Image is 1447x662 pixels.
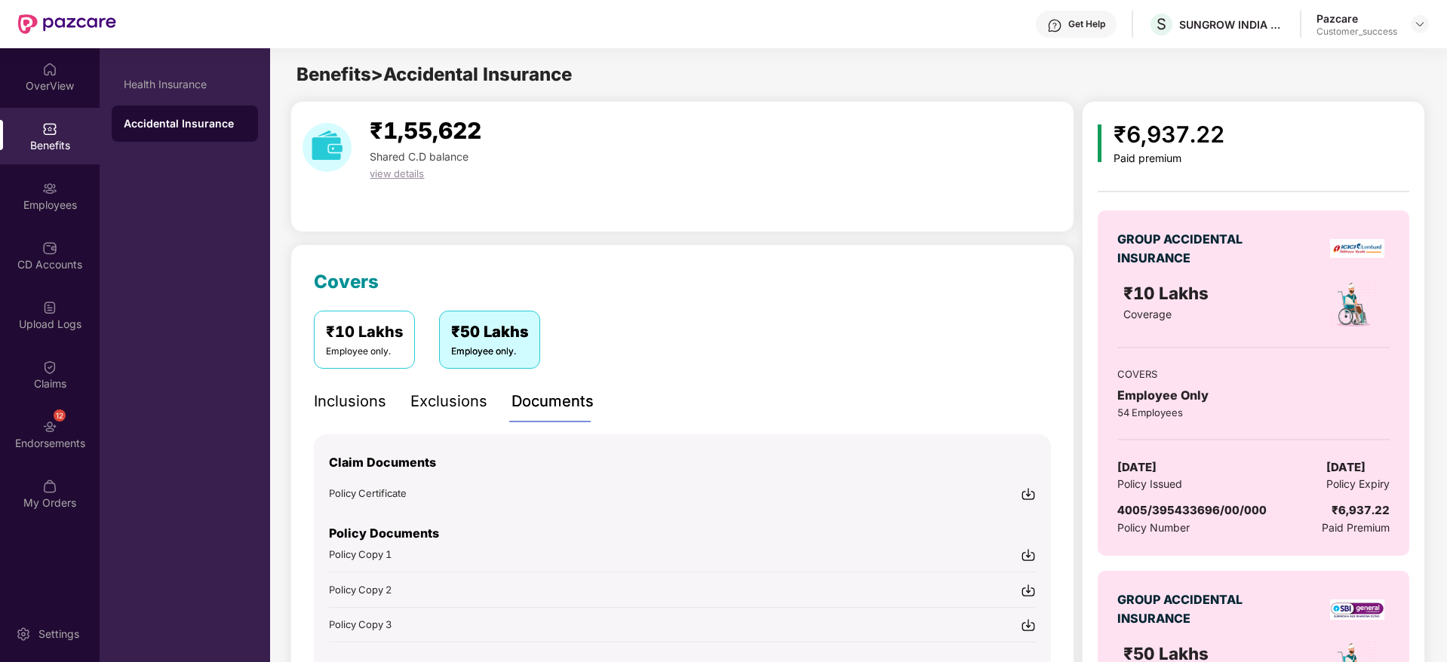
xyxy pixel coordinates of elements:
div: ₹50 Lakhs [451,320,528,344]
img: svg+xml;base64,PHN2ZyBpZD0iRW1wbG95ZWVzIiB4bWxucz0iaHR0cDovL3d3dy53My5vcmcvMjAwMC9zdmciIHdpZHRoPS... [42,181,57,196]
img: svg+xml;base64,PHN2ZyBpZD0iRHJvcGRvd24tMzJ4MzIiIHhtbG5zPSJodHRwOi8vd3d3LnczLm9yZy8yMDAwL3N2ZyIgd2... [1414,18,1426,30]
img: svg+xml;base64,PHN2ZyBpZD0iQmVuZWZpdHMiIHhtbG5zPSJodHRwOi8vd3d3LnczLm9yZy8yMDAwL3N2ZyIgd2lkdGg9Ij... [42,121,57,136]
img: policyIcon [1329,280,1378,329]
div: GROUP ACCIDENTAL INSURANCE [1117,590,1249,628]
div: Employee Only [1117,386,1389,405]
span: Paid Premium [1322,519,1390,536]
img: svg+xml;base64,PHN2ZyBpZD0iQ2xhaW0iIHhtbG5zPSJodHRwOi8vd3d3LnczLm9yZy8yMDAwL3N2ZyIgd2lkdGg9IjIwIi... [42,360,57,375]
div: Health Insurance [124,78,246,90]
span: Policy Copy 2 [329,584,392,596]
img: icon [1098,124,1101,162]
img: svg+xml;base64,PHN2ZyBpZD0iVXBsb2FkX0xvZ3MiIGRhdGEtbmFtZT0iVXBsb2FkIExvZ3MiIHhtbG5zPSJodHRwOi8vd3... [42,300,57,315]
img: svg+xml;base64,PHN2ZyBpZD0iRG93bmxvYWQtMjR4MjQiIHhtbG5zPSJodHRwOi8vd3d3LnczLm9yZy8yMDAwL3N2ZyIgd2... [1021,583,1036,598]
div: Employee only. [451,345,528,359]
div: Covers [314,268,379,296]
span: Benefits > Accidental Insurance [296,63,572,85]
p: Claim Documents [329,453,1036,472]
img: insurerLogo [1330,239,1384,258]
div: Employee only. [326,345,403,359]
span: Policy Issued [1117,476,1182,492]
div: Settings [34,627,84,642]
div: GROUP ACCIDENTAL INSURANCE [1117,230,1249,268]
div: ₹10 Lakhs [326,320,403,344]
img: svg+xml;base64,PHN2ZyBpZD0iTXlfT3JkZXJzIiBkYXRhLW5hbWU9Ik15IE9yZGVycyIgeG1sbnM9Imh0dHA6Ly93d3cudz... [42,479,57,494]
span: Policy Number [1117,521,1190,534]
img: download [303,123,352,172]
span: Policy Expiry [1326,476,1390,492]
span: 4005/395433696/00/000 [1117,503,1267,517]
img: New Pazcare Logo [18,14,116,34]
span: Coverage [1123,308,1172,320]
span: [DATE] [1326,458,1366,477]
img: svg+xml;base64,PHN2ZyBpZD0iQ0RfQWNjb3VudHMiIGRhdGEtbmFtZT0iQ0QgQWNjb3VudHMiIHhtbG5zPSJodHRwOi8vd3... [42,241,57,256]
img: svg+xml;base64,PHN2ZyBpZD0iRG93bmxvYWQtMjR4MjQiIHhtbG5zPSJodHRwOi8vd3d3LnczLm9yZy8yMDAwL3N2ZyIgd2... [1021,618,1036,633]
div: Customer_success [1316,26,1397,38]
img: svg+xml;base64,PHN2ZyBpZD0iRW5kb3JzZW1lbnRzIiB4bWxucz0iaHR0cDovL3d3dy53My5vcmcvMjAwMC9zdmciIHdpZH... [42,419,57,434]
span: view details [370,167,424,179]
p: Policy Documents [329,524,1036,543]
div: SUNGROW INDIA PRIVATE LIMITED [1179,17,1285,32]
div: Accidental Insurance [124,116,246,131]
img: svg+xml;base64,PHN2ZyBpZD0iSGVscC0zMngzMiIgeG1sbnM9Imh0dHA6Ly93d3cudzMub3JnLzIwMDAvc3ZnIiB3aWR0aD... [1047,18,1062,33]
img: svg+xml;base64,PHN2ZyBpZD0iSG9tZSIgeG1sbnM9Imh0dHA6Ly93d3cudzMub3JnLzIwMDAvc3ZnIiB3aWR0aD0iMjAiIG... [42,62,57,77]
img: svg+xml;base64,PHN2ZyBpZD0iU2V0dGluZy0yMHgyMCIgeG1sbnM9Imh0dHA6Ly93d3cudzMub3JnLzIwMDAvc3ZnIiB3aW... [16,627,31,642]
span: [DATE] [1117,458,1157,477]
div: Get Help [1068,18,1105,30]
div: Pazcare [1316,11,1397,26]
span: Policy Copy 1 [329,548,392,560]
div: ₹6,937.22 [1114,117,1224,152]
div: Exclusions [410,390,487,413]
span: S [1157,15,1166,33]
span: Policy Copy 3 [329,618,392,630]
span: Shared C.D balance [370,150,469,163]
div: Documents [512,390,594,413]
div: Paid premium [1114,152,1224,165]
div: ₹6,937.22 [1332,501,1390,519]
span: ₹1,55,622 [370,117,481,144]
span: Policy Certificate [329,487,407,499]
div: 12 [54,409,66,421]
span: ₹10 Lakhs [1123,283,1213,303]
div: Inclusions [314,390,386,413]
div: COVERS [1117,366,1389,382]
div: 54 Employees [1117,405,1389,420]
img: svg+xml;base64,PHN2ZyBpZD0iRG93bmxvYWQtMjR4MjQiIHhtbG5zPSJodHRwOi8vd3d3LnczLm9yZy8yMDAwL3N2ZyIgd2... [1021,547,1036,562]
img: insurerLogo [1330,599,1384,620]
img: svg+xml;base64,PHN2ZyBpZD0iRG93bmxvYWQtMjR4MjQiIHhtbG5zPSJodHRwOi8vd3d3LnczLm9yZy8yMDAwL3N2ZyIgd2... [1021,486,1036,501]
